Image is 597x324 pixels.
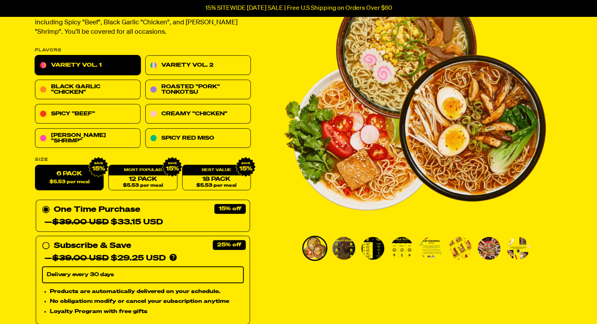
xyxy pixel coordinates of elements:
[54,240,131,252] div: Subscribe & Save
[449,237,471,260] img: Variety Vol. 1
[145,80,251,100] a: Roasted "Pork" Tonkotsu
[507,237,529,260] img: Variety Vol. 1
[283,236,546,261] div: PDP main carousel thumbnails
[420,237,442,260] img: Variety Vol. 1
[360,236,385,261] li: Go to slide 3
[332,237,355,260] img: Variety Vol. 1
[145,129,251,148] a: Spicy Red Miso
[205,5,392,12] p: 15% SITEWIDE [DATE] SALE | Free U.S Shipping on Orders Over $60
[235,157,256,177] img: IMG_9632.png
[52,218,109,226] del: $39.00 USD
[162,157,182,177] img: IMG_9632.png
[122,183,162,188] span: $5.53 per meal
[182,165,250,191] a: 18 Pack$5.53 per meal
[478,237,500,260] img: Variety Vol. 1
[42,204,244,229] div: One Time Purchase
[50,287,244,296] li: Products are automatically delivered on your schedule.
[391,237,413,260] img: Variety Vol. 1
[418,236,444,261] li: Go to slide 5
[49,180,89,185] span: $5.53 per meal
[477,236,502,261] li: Go to slide 7
[108,165,177,191] a: 12 Pack$5.53 per meal
[35,9,251,37] p: Variety is the spice of life. Get all three of our best selling flavors including Spicy "Beef", B...
[35,48,251,53] p: Flavors
[145,56,251,75] a: Variety Vol. 2
[35,104,141,124] a: Spicy "Beef"
[44,216,163,229] div: — $33.15 USD
[50,297,244,306] li: No obligation: modify or cancel your subscription anytime
[35,56,141,75] a: Variety Vol. 1
[331,236,356,261] li: Go to slide 2
[35,165,104,191] label: 6 Pack
[44,252,166,265] div: — $29.25 USD
[145,104,251,124] a: Creamy "Chicken"
[35,80,141,100] a: Black Garlic "Chicken"
[506,236,531,261] li: Go to slide 8
[42,267,244,283] select: Subscribe & Save —$39.00 USD$29.25 USD Products are automatically delivered on your schedule. No ...
[35,158,251,162] label: Size
[88,157,109,177] img: IMG_9632.png
[302,236,327,261] li: Go to slide 1
[447,236,473,261] li: Go to slide 6
[35,129,141,148] a: [PERSON_NAME] "Shrimp"
[361,237,384,260] img: Variety Vol. 1
[50,308,244,316] li: Loyalty Program with free gifts
[389,236,414,261] li: Go to slide 4
[196,183,236,188] span: $5.53 per meal
[303,237,326,260] img: Variety Vol. 1
[52,255,109,262] del: $39.00 USD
